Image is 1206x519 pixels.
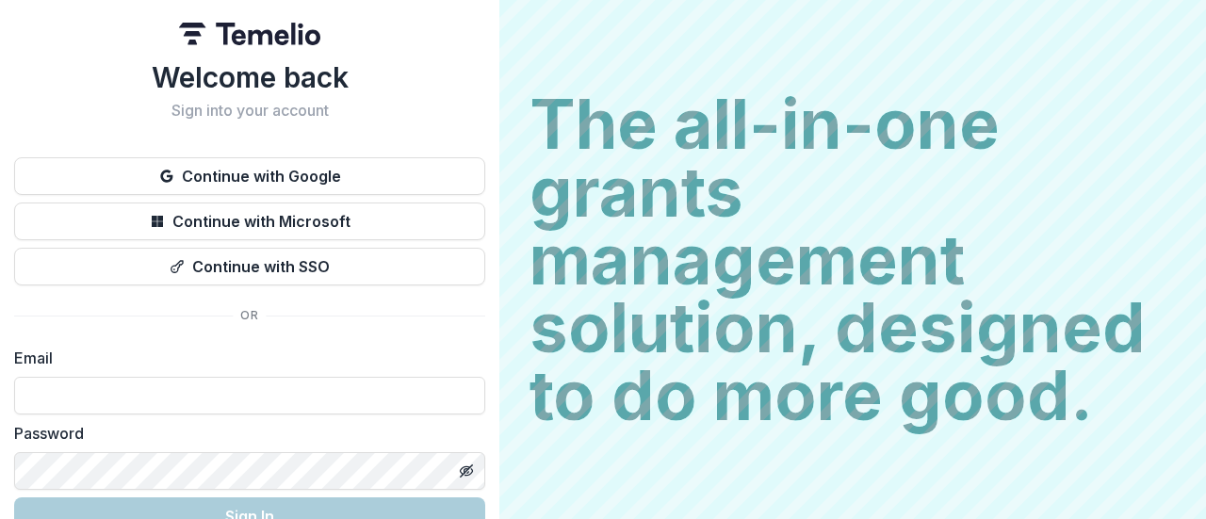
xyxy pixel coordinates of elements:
[179,23,320,45] img: Temelio
[14,157,485,195] button: Continue with Google
[14,203,485,240] button: Continue with Microsoft
[14,102,485,120] h2: Sign into your account
[14,422,474,445] label: Password
[14,60,485,94] h1: Welcome back
[14,248,485,285] button: Continue with SSO
[14,347,474,369] label: Email
[451,456,481,486] button: Toggle password visibility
